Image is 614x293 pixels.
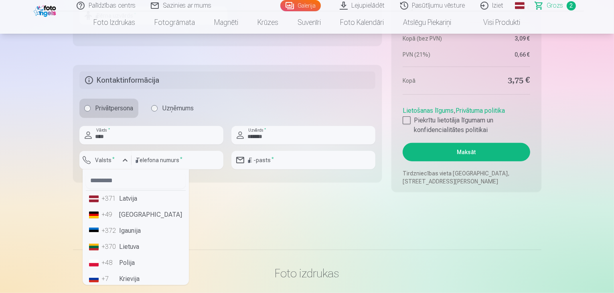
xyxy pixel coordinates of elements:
[403,116,530,135] label: Piekrītu lietotāja līgumam un konfidencialitātes politikai
[567,1,576,10] span: 2
[86,271,186,287] li: Krievija
[403,169,530,185] p: Tirdzniecības vieta [GEOGRAPHIC_DATA], [STREET_ADDRESS][PERSON_NAME]
[146,99,199,118] label: Uzņēmums
[79,266,535,281] h3: Foto izdrukas
[248,11,288,34] a: Krūzes
[145,11,205,34] a: Fotogrāmata
[102,210,118,220] div: +49
[470,75,530,86] dd: 3,75 €
[403,35,462,43] dt: Kopā (bez PVN)
[205,11,248,34] a: Magnēti
[79,151,132,169] button: Valsts*
[394,11,461,34] a: Atslēgu piekariņi
[331,11,394,34] a: Foto kalendāri
[102,194,118,203] div: +371
[86,255,186,271] li: Polija
[461,11,530,34] a: Visi produkti
[102,226,118,236] div: +372
[79,71,376,89] h5: Kontaktinformācija
[151,105,158,112] input: Uzņēmums
[403,75,462,86] dt: Kopā
[34,3,58,17] img: /fa1
[84,11,145,34] a: Foto izdrukas
[102,242,118,252] div: +370
[470,35,530,43] dd: 3,09 €
[102,274,118,284] div: +7
[79,99,138,118] label: Privātpersona
[403,51,462,59] dt: PVN (21%)
[547,1,563,10] span: Grozs
[102,258,118,268] div: +48
[456,107,505,114] a: Privātuma politika
[86,239,186,255] li: Lietuva
[86,223,186,239] li: Igaunija
[403,107,454,114] a: Lietošanas līgums
[86,207,186,223] li: [GEOGRAPHIC_DATA]
[288,11,331,34] a: Suvenīri
[92,156,118,164] label: Valsts
[403,143,530,161] button: Maksāt
[84,105,91,112] input: Privātpersona
[403,103,530,135] div: ,
[86,191,186,207] li: Latvija
[470,51,530,59] dd: 0,66 €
